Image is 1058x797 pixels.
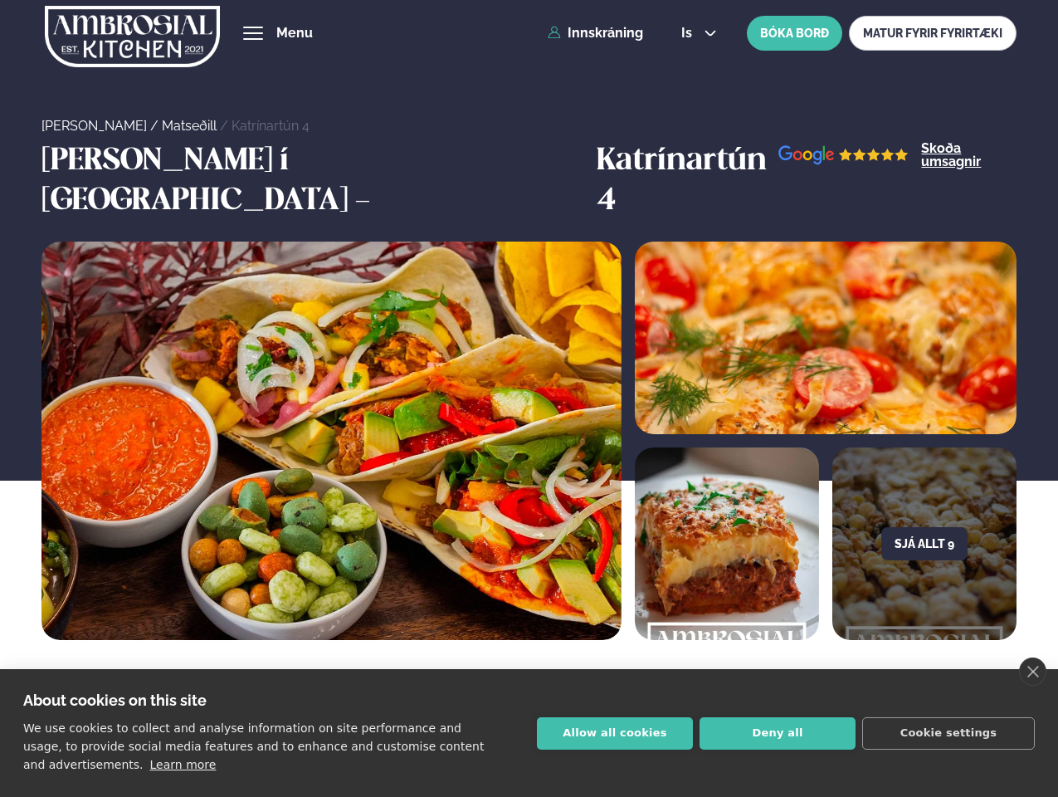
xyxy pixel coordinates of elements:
[23,692,207,709] strong: About cookies on this site
[921,142,1016,169] a: Skoða umsagnir
[1019,658,1046,686] a: close
[862,717,1035,750] button: Cookie settings
[232,118,310,134] a: Katrínartún 4
[548,26,643,41] a: Innskráning
[635,242,1017,434] img: image alt
[668,27,730,40] button: is
[881,527,968,560] button: Sjá allt 9
[681,27,697,40] span: is
[45,2,220,71] img: logo
[220,118,232,134] span: /
[162,118,217,134] a: Matseðill
[747,16,842,51] button: BÓKA BORÐ
[849,16,1017,51] a: MATUR FYRIR FYRIRTÆKI
[150,758,217,771] a: Learn more
[700,717,856,750] button: Deny all
[597,142,778,222] h3: Katrínartún 4
[537,717,693,750] button: Allow all cookies
[150,118,162,134] span: /
[243,23,263,43] button: hamburger
[778,145,909,166] img: image alt
[41,142,588,222] h3: [PERSON_NAME] í [GEOGRAPHIC_DATA] -
[23,721,484,771] p: We use cookies to collect and analyse information on site performance and usage, to provide socia...
[41,118,147,134] a: [PERSON_NAME]
[41,242,621,640] img: image alt
[635,447,819,640] img: image alt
